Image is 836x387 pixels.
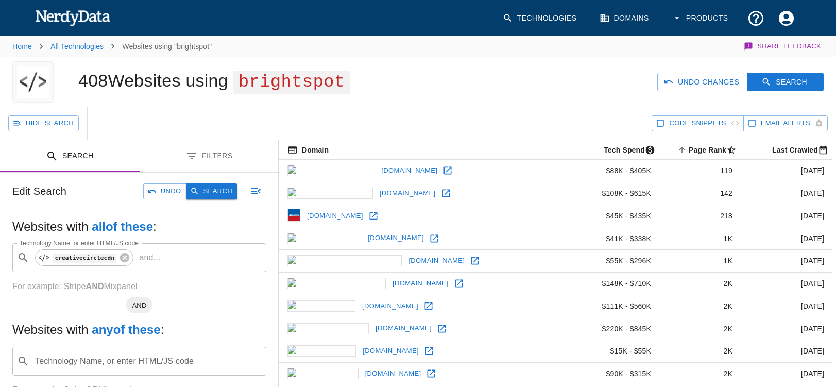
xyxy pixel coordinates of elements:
a: All Technologies [50,42,104,51]
a: Open lifehacker.com in new window [451,276,467,291]
td: 119 [659,160,741,182]
td: 218 [659,205,741,227]
td: 2K [659,272,741,295]
div: creativecirclecdn [35,249,133,266]
a: Technologies [497,3,585,33]
span: Most recent date this website was successfully crawled [759,144,832,156]
button: Account Settings [771,3,801,33]
td: $108K - $615K [573,182,659,205]
img: moz.com icon [287,233,361,244]
img: byu.edu icon [287,345,356,357]
span: Show Code Snippets [669,117,726,129]
p: and ... [135,251,164,264]
span: brightspot [233,71,350,94]
img: usnews.com icon [287,209,300,222]
button: Support and Documentation [741,3,771,33]
a: [DOMAIN_NAME] [406,253,467,269]
a: [DOMAIN_NAME] [390,276,451,292]
button: Show Code Snippets [652,115,743,131]
button: Get email alerts with newly found website results. Click to enable. [743,115,828,131]
code: creativecirclecdn [53,254,116,262]
td: $148K - $710K [573,272,659,295]
img: lifehacker.com icon [287,278,386,289]
a: [DOMAIN_NAME] [360,298,421,314]
td: [DATE] [741,205,832,227]
a: [DOMAIN_NAME] [360,343,421,359]
button: Share Feedback [742,36,824,57]
td: [DATE] [741,227,832,250]
button: Undo Changes [657,73,747,92]
td: 2K [659,317,741,340]
a: Open byu.edu in new window [421,343,437,359]
td: [DATE] [741,250,832,273]
button: Search [747,73,824,92]
button: Products [666,3,737,33]
a: [DOMAIN_NAME] [379,163,440,179]
label: Technology Name, or enter HTML/JS code [20,239,139,247]
td: 1K [659,250,741,273]
a: [DOMAIN_NAME] [363,366,424,382]
td: $55K - $296K [573,250,659,273]
td: $15K - $55K [573,340,659,363]
td: [DATE] [741,362,832,385]
nav: breadcrumb [12,36,212,57]
h5: Websites with : [12,322,266,338]
span: AND [126,300,153,311]
img: bcg.com icon [287,368,359,379]
a: Open latimes.com in new window [440,163,455,178]
span: The estimated minimum and maximum annual tech spend each webpage has, based on the free, freemium... [590,144,659,156]
td: 1K [659,227,741,250]
td: 142 [659,182,741,205]
a: [DOMAIN_NAME] [365,230,426,246]
td: [DATE] [741,160,832,182]
button: Undo [143,183,186,199]
a: Open healthgrades.com in new window [467,253,483,268]
a: Open usnews.com in new window [366,208,381,224]
img: nvidia.com icon [287,323,369,334]
a: Open bcg.com in new window [423,366,439,381]
button: Filters [140,140,279,173]
button: Search [186,183,237,199]
td: $111K - $560K [573,295,659,317]
a: Open pcmag.com in new window [438,186,454,201]
img: "brightspot" logo [17,61,49,103]
b: any of these [92,323,160,336]
img: NerdyData.com [35,7,111,28]
td: 2K [659,340,741,363]
button: Hide Search [8,115,79,131]
a: Open nvidia.com in new window [434,321,450,336]
img: latimes.com icon [287,165,374,176]
img: pcmag.com icon [287,188,373,199]
td: [DATE] [741,317,832,340]
span: The registered domain name (i.e. "nerdydata.com"). [287,144,329,156]
span: Get email alerts with newly found website results. Click to enable. [761,117,810,129]
a: Domains [593,3,657,33]
h6: Edit Search [12,183,66,199]
td: 2K [659,295,741,317]
p: For example: Stripe Mixpanel [12,280,266,293]
b: all of these [92,220,153,233]
a: Open ign.com in new window [421,298,436,314]
img: ign.com icon [287,300,355,312]
a: [DOMAIN_NAME] [377,186,438,201]
h1: 408 Websites using [78,71,350,90]
a: Home [12,42,32,51]
p: Websites using "brightspot" [122,41,212,52]
td: [DATE] [741,182,832,205]
b: AND [86,282,104,291]
td: $90K - $315K [573,362,659,385]
img: healthgrades.com icon [287,255,402,266]
a: [DOMAIN_NAME] [304,208,366,224]
td: $88K - $405K [573,160,659,182]
td: $41K - $338K [573,227,659,250]
a: [DOMAIN_NAME] [373,321,434,336]
a: Open moz.com in new window [426,231,442,246]
td: $45K - $435K [573,205,659,227]
span: A page popularity ranking based on a domain's backlinks. Smaller numbers signal more popular doma... [675,144,741,156]
td: [DATE] [741,340,832,363]
td: [DATE] [741,272,832,295]
td: $220K - $845K [573,317,659,340]
td: [DATE] [741,295,832,317]
td: 2K [659,362,741,385]
h5: Websites with : [12,218,266,235]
